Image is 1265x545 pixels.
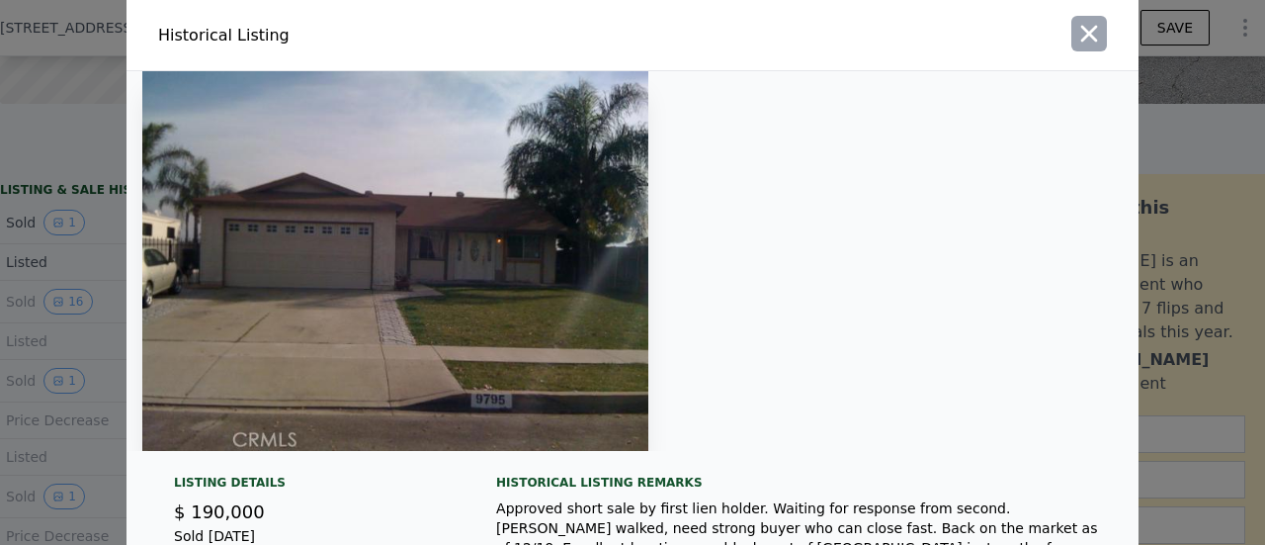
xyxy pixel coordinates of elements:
div: Historical Listing remarks [496,475,1107,491]
span: $ 190,000 [174,501,265,522]
div: Historical Listing [158,24,625,47]
img: Property Img [142,71,648,451]
div: Listing Details [174,475,449,499]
